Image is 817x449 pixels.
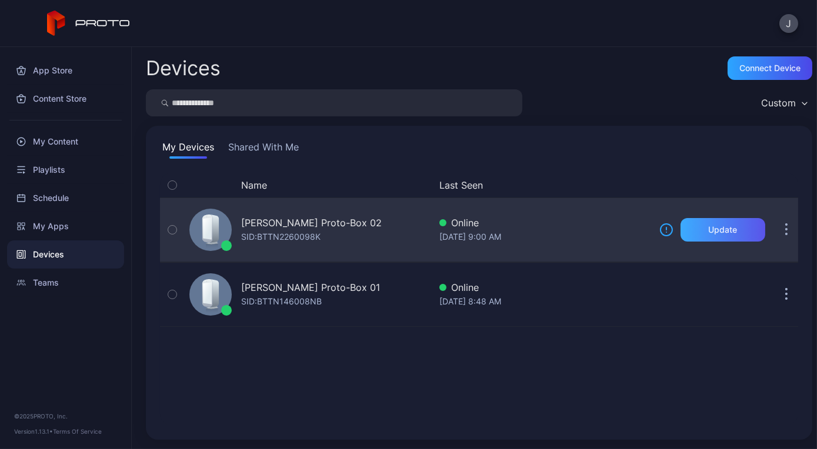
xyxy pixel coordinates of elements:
div: [PERSON_NAME] Proto-Box 02 [241,216,382,230]
div: Custom [761,97,796,109]
div: SID: BTTN2260098K [241,230,321,244]
div: Online [439,280,650,294]
div: Connect device [739,63,801,73]
div: Update Device [655,178,761,192]
div: [DATE] 9:00 AM [439,230,650,244]
a: My Content [7,128,124,156]
a: Content Store [7,85,124,113]
div: © 2025 PROTO, Inc. [14,411,117,421]
a: Terms Of Service [53,428,102,435]
button: Connect device [728,56,812,80]
button: Custom [755,89,812,116]
button: My Devices [160,140,216,159]
h2: Devices [146,58,221,79]
button: Update [681,218,765,242]
button: Last Seen [439,178,645,192]
div: Online [439,216,650,230]
a: Playlists [7,156,124,184]
button: J [779,14,798,33]
a: My Apps [7,212,124,240]
div: [PERSON_NAME] Proto-Box 01 [241,280,380,294]
button: Name [241,178,267,192]
a: Schedule [7,184,124,212]
button: Shared With Me [226,140,301,159]
div: Options [775,178,798,192]
div: Update [709,225,738,234]
a: Devices [7,240,124,269]
div: [DATE] 8:48 AM [439,294,650,309]
span: Version 1.13.1 • [14,428,53,435]
a: Teams [7,269,124,297]
a: App Store [7,56,124,85]
div: SID: BTTN146008NB [241,294,322,309]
